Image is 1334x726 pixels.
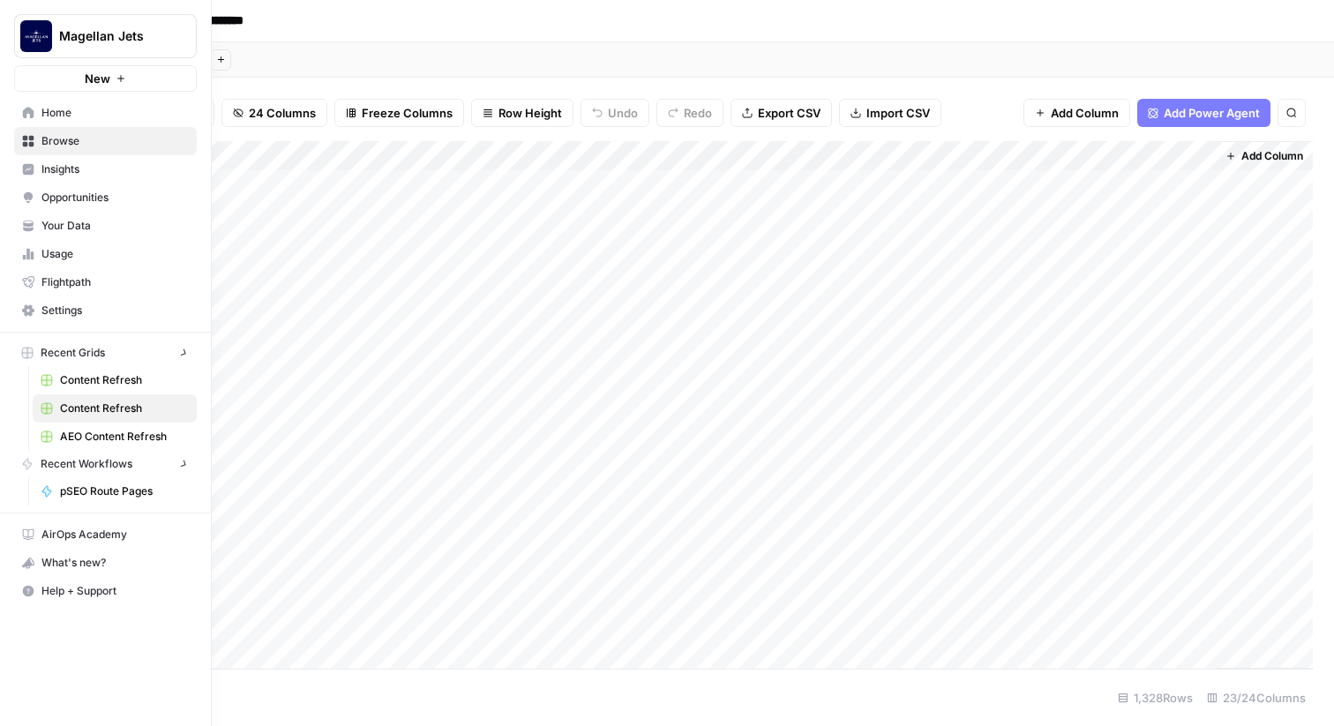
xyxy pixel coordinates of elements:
button: Import CSV [839,99,941,127]
a: AirOps Academy [14,520,197,549]
span: New [85,70,110,87]
span: Add Column [1241,148,1303,164]
img: Magellan Jets Logo [20,20,52,52]
div: What's new? [15,550,196,576]
button: Freeze Columns [334,99,464,127]
button: Row Height [471,99,573,127]
span: Add Power Agent [1164,104,1260,122]
button: Export CSV [731,99,832,127]
span: Your Data [41,218,189,234]
span: Undo [608,104,638,122]
span: Redo [684,104,712,122]
span: Freeze Columns [362,104,453,122]
button: Workspace: Magellan Jets [14,14,197,58]
span: AirOps Academy [41,527,189,543]
button: 24 Columns [221,99,327,127]
a: Opportunities [14,183,197,212]
a: pSEO Route Pages [33,477,197,505]
button: Recent Grids [14,340,197,366]
span: pSEO Route Pages [60,483,189,499]
a: Usage [14,240,197,268]
button: What's new? [14,549,197,577]
button: Undo [581,99,649,127]
a: Insights [14,155,197,183]
a: Flightpath [14,268,197,296]
a: Home [14,99,197,127]
span: Insights [41,161,189,177]
span: Home [41,105,189,121]
span: Import CSV [866,104,930,122]
button: Recent Workflows [14,451,197,477]
a: Your Data [14,212,197,240]
span: Opportunities [41,190,189,206]
span: Flightpath [41,274,189,290]
span: Content Refresh [60,372,189,388]
span: Help + Support [41,583,189,599]
button: Help + Support [14,577,197,605]
span: 24 Columns [249,104,316,122]
div: 23/24 Columns [1200,684,1313,712]
button: Add Power Agent [1137,99,1270,127]
span: Usage [41,246,189,262]
a: AEO Content Refresh [33,423,197,451]
span: Recent Workflows [41,456,132,472]
a: Content Refresh [33,366,197,394]
span: Add Column [1051,104,1119,122]
span: Export CSV [758,104,821,122]
span: Settings [41,303,189,318]
a: Settings [14,296,197,325]
span: AEO Content Refresh [60,429,189,445]
span: Magellan Jets [59,27,166,45]
span: Browse [41,133,189,149]
span: Recent Grids [41,345,105,361]
a: Browse [14,127,197,155]
button: New [14,65,197,92]
button: Redo [656,99,723,127]
span: Content Refresh [60,400,189,416]
a: Content Refresh [33,394,197,423]
div: 1,328 Rows [1111,684,1200,712]
span: Row Height [498,104,562,122]
button: Add Column [1218,145,1310,168]
button: Add Column [1023,99,1130,127]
